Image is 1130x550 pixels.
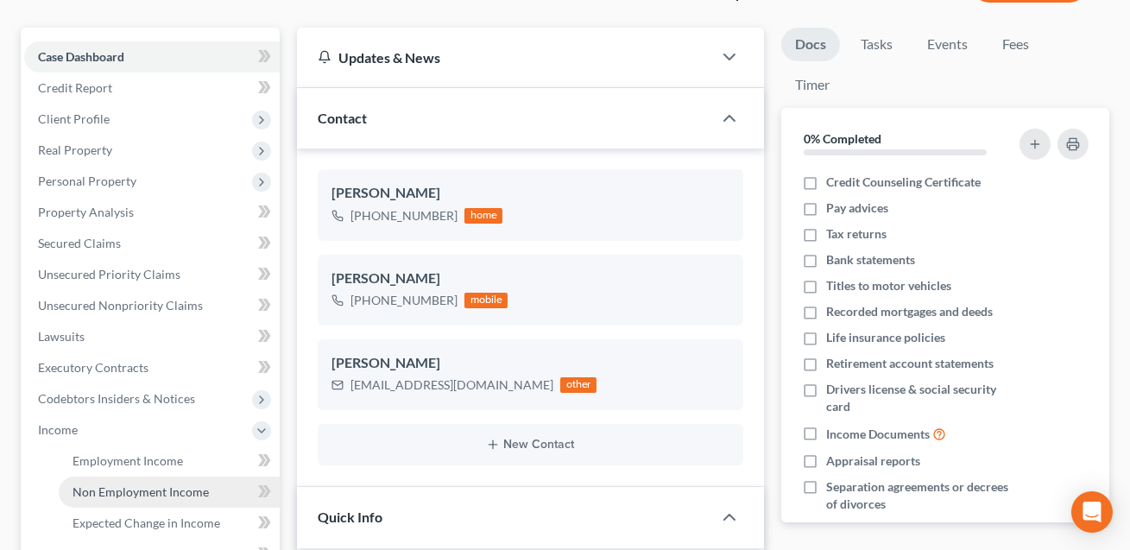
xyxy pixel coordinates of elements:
div: other [560,377,597,393]
div: [PERSON_NAME] [331,183,729,204]
span: Property Analysis [38,205,134,219]
div: Open Intercom Messenger [1071,491,1113,533]
a: Executory Contracts [24,352,280,383]
div: Updates & News [318,48,691,66]
span: Contact [318,110,367,126]
span: Appraisal reports [826,452,920,470]
span: Client Profile [38,111,110,126]
span: Lawsuits [38,329,85,344]
a: Docs [781,28,840,61]
span: Tax returns [826,225,887,243]
a: Property Analysis [24,197,280,228]
div: home [464,208,502,224]
span: Titles to motor vehicles [826,277,951,294]
a: Credit Report [24,73,280,104]
span: Unsecured Priority Claims [38,267,180,281]
span: Retirement account statements [826,355,994,372]
span: Life insurance policies [826,329,945,346]
span: Case Dashboard [38,49,124,64]
span: Unsecured Nonpriority Claims [38,298,203,313]
a: Case Dashboard [24,41,280,73]
span: Quick Info [318,509,382,525]
span: Bank statements [826,251,915,269]
a: Unsecured Priority Claims [24,259,280,290]
span: Personal Property [38,174,136,188]
span: Employment Income [73,453,183,468]
div: [PERSON_NAME] [331,353,729,374]
div: [PHONE_NUMBER] [350,207,458,224]
a: Secured Claims [24,228,280,259]
button: New Contact [331,438,729,452]
div: [EMAIL_ADDRESS][DOMAIN_NAME] [350,376,553,394]
span: Non Employment Income [73,484,209,499]
a: Tasks [847,28,906,61]
a: Lawsuits [24,321,280,352]
span: Separation agreements or decrees of divorces [826,478,1013,513]
a: Unsecured Nonpriority Claims [24,290,280,321]
span: Income [38,422,78,437]
a: Non Employment Income [59,477,280,508]
div: mobile [464,293,508,308]
div: [PERSON_NAME] [331,269,729,289]
a: Employment Income [59,446,280,477]
span: Pay advices [826,199,888,217]
span: Credit Report [38,80,112,95]
div: [PHONE_NUMBER] [350,292,458,309]
span: Secured Claims [38,236,121,250]
span: Income Documents [826,426,930,443]
span: Executory Contracts [38,360,148,375]
a: Expected Change in Income [59,508,280,539]
span: Recorded mortgages and deeds [826,303,993,320]
span: Expected Change in Income [73,515,220,530]
span: Drivers license & social security card [826,381,1013,415]
span: Credit Counseling Certificate [826,174,981,191]
strong: 0% Completed [804,131,881,146]
span: Codebtors Insiders & Notices [38,391,195,406]
a: Timer [781,68,843,102]
span: Real Property [38,142,112,157]
a: Events [913,28,982,61]
a: Fees [988,28,1044,61]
